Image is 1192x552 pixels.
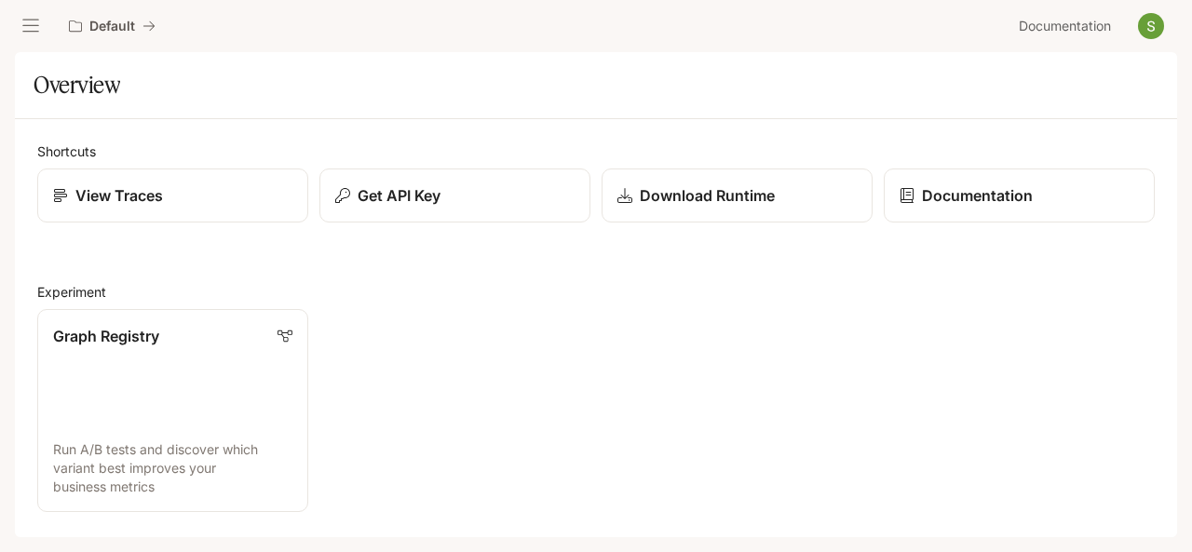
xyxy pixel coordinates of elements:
button: open drawer [14,9,47,43]
p: Default [89,19,135,34]
a: Graph RegistryRun A/B tests and discover which variant best improves your business metrics [37,309,308,512]
h1: Overview [34,66,120,103]
a: Documentation [1011,7,1125,45]
p: Documentation [922,184,1033,207]
a: Documentation [884,168,1155,222]
p: View Traces [75,184,163,207]
button: Get API Key [319,168,590,222]
img: User avatar [1138,13,1164,39]
p: Get API Key [358,184,440,207]
span: Documentation [1019,15,1111,38]
p: Graph Registry [53,325,159,347]
a: Download Runtime [602,168,873,222]
button: All workspaces [61,7,164,45]
h2: Shortcuts [37,141,1155,161]
p: Run A/B tests and discover which variant best improves your business metrics [53,440,292,496]
a: View Traces [37,168,308,222]
button: User avatar [1132,7,1170,45]
p: Download Runtime [640,184,775,207]
h2: Experiment [37,282,1155,302]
